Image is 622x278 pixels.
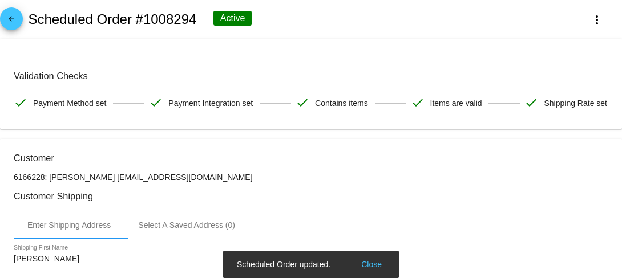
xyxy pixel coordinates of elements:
[149,96,163,109] mat-icon: check
[296,96,309,109] mat-icon: check
[27,220,111,230] div: Enter Shipping Address
[237,259,385,270] simple-snack-bar: Scheduled Order updated.
[590,13,604,27] mat-icon: more_vert
[14,255,116,264] input: Shipping First Name
[213,11,252,26] div: Active
[14,191,608,202] h3: Customer Shipping
[138,220,235,230] div: Select A Saved Address (0)
[544,91,607,115] span: Shipping Rate set
[14,71,608,81] h3: Validation Checks
[14,96,27,109] mat-icon: check
[5,15,18,28] mat-icon: arrow_back
[358,259,385,270] button: Close
[315,91,368,115] span: Contains items
[14,153,608,163] h3: Customer
[430,91,482,115] span: Items are valid
[168,91,253,115] span: Payment Integration set
[411,96,425,109] mat-icon: check
[14,173,608,182] p: 6166228: [PERSON_NAME] [EMAIL_ADDRESS][DOMAIN_NAME]
[33,91,106,115] span: Payment Method set
[28,11,196,27] h2: Scheduled Order #1008294
[524,96,538,109] mat-icon: check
